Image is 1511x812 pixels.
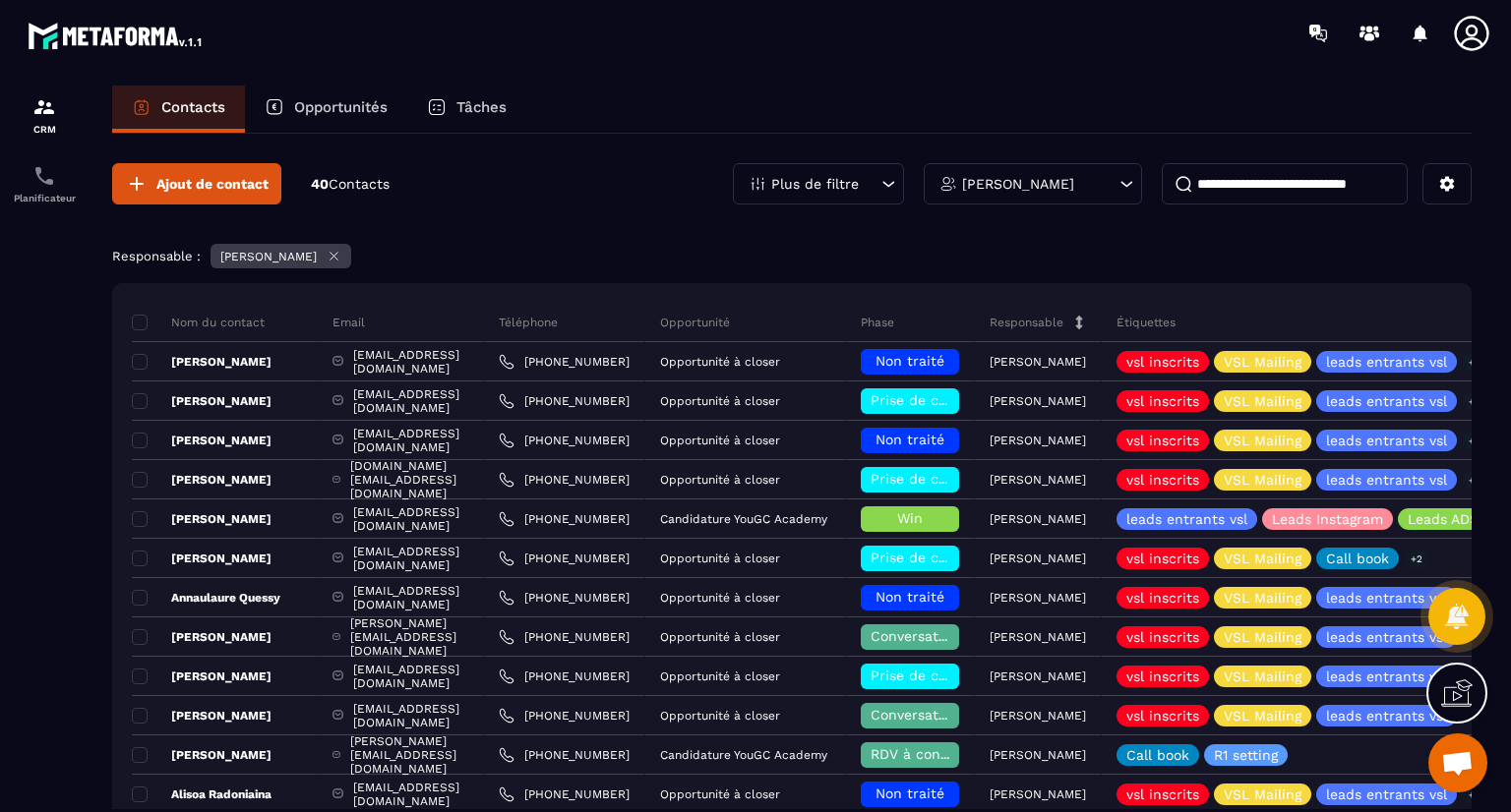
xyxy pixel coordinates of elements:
[990,591,1086,605] p: [PERSON_NAME]
[499,668,630,684] a: [PHONE_NUMBER]
[871,667,1053,683] span: Prise de contact effectuée
[1272,512,1383,526] p: Leads Instagram
[1462,470,1487,491] p: +3
[871,392,1053,408] span: Prise de contact effectuée
[1428,733,1487,792] a: Ouvrir le chat
[499,708,630,724] a: [PHONE_NUMBER]
[28,18,205,53] img: logo
[5,124,84,135] p: CRM
[161,98,225,116] p: Contacts
[861,315,894,330] p: Phase
[660,512,827,526] p: Candidature YouGC Academy
[132,629,272,645] p: [PERSON_NAME]
[990,669,1086,683] p: [PERSON_NAME]
[499,472,630,488] a: [PHONE_NUMBER]
[132,315,265,330] p: Nom du contact
[660,434,780,447] p: Opportunité à closer
[245,86,407,133] a: Opportunités
[220,250,317,263] p: [PERSON_NAME]
[112,249,201,263] p: Responsable :
[1126,512,1247,526] p: leads entrants vsl
[132,551,272,566] p: [PERSON_NAME]
[499,590,630,606] a: [PHONE_NUMBER]
[990,630,1086,644] p: [PERSON_NAME]
[1326,787,1447,801] p: leads entrants vsl
[897,510,923,526] span: Win
[407,86,526,133] a: Tâches
[1224,591,1301,605] p: VSL Mailing
[499,315,558,330] p: Téléphone
[876,353,944,369] span: Non traité
[660,748,827,762] p: Candidature YouGC Academy
[990,512,1086,526] p: [PERSON_NAME]
[990,434,1086,447] p: [PERSON_NAME]
[1404,549,1429,569] p: +2
[499,393,630,409] a: [PHONE_NUMBER]
[1408,512,1479,526] p: Leads ADS
[499,629,630,645] a: [PHONE_NUMBER]
[112,86,245,133] a: Contacts
[1326,709,1447,723] p: leads entrants vsl
[1462,352,1487,373] p: +3
[132,433,272,448] p: [PERSON_NAME]
[876,432,944,447] span: Non traité
[771,177,859,191] p: Plus de filtre
[871,746,997,762] span: RDV à confimer ❓
[132,786,272,802] p: Alisoa Radoniaina
[132,668,272,684] p: [PERSON_NAME]
[294,98,388,116] p: Opportunités
[990,551,1086,565] p: [PERSON_NAME]
[32,164,56,188] img: scheduler
[132,708,272,724] p: [PERSON_NAME]
[1224,669,1301,683] p: VSL Mailing
[660,355,780,369] p: Opportunité à closer
[1462,431,1487,451] p: +3
[1224,787,1301,801] p: VSL Mailing
[132,472,272,488] p: [PERSON_NAME]
[1326,394,1447,408] p: leads entrants vsl
[329,176,390,192] span: Contacts
[1214,748,1278,762] p: R1 setting
[660,787,780,801] p: Opportunité à closer
[660,709,780,723] p: Opportunité à closer
[871,471,1053,487] span: Prise de contact effectuée
[1326,630,1447,644] p: leads entrants vsl
[132,590,280,606] p: Annaulaure Quessy
[499,511,630,527] a: [PHONE_NUMBER]
[456,98,507,116] p: Tâches
[990,748,1086,762] p: [PERSON_NAME]
[990,394,1086,408] p: [PERSON_NAME]
[1224,630,1301,644] p: VSL Mailing
[1224,355,1301,369] p: VSL Mailing
[1126,709,1199,723] p: vsl inscrits
[660,473,780,487] p: Opportunité à closer
[871,707,1023,723] span: Conversation en cours
[112,163,281,204] button: Ajout de contact
[5,149,84,218] a: schedulerschedulerPlanificateur
[660,315,730,330] p: Opportunité
[499,354,630,370] a: [PHONE_NUMBER]
[1126,551,1199,565] p: vsl inscrits
[1326,434,1447,447] p: leads entrants vsl
[499,786,630,802] a: [PHONE_NUMBER]
[5,193,84,203] p: Planificateur
[1126,473,1199,487] p: vsl inscrits
[156,174,269,194] span: Ajout de contact
[990,315,1063,330] p: Responsable
[499,433,630,448] a: [PHONE_NUMBER]
[660,630,780,644] p: Opportunité à closer
[1126,669,1199,683] p: vsl inscrits
[660,669,780,683] p: Opportunité à closer
[990,473,1086,487] p: [PERSON_NAME]
[1126,394,1199,408] p: vsl inscrits
[1126,787,1199,801] p: vsl inscrits
[1224,709,1301,723] p: VSL Mailing
[660,394,780,408] p: Opportunité à closer
[660,551,780,565] p: Opportunité à closer
[1126,748,1189,762] p: Call book
[871,628,1023,644] span: Conversation en cours
[1462,784,1487,805] p: +5
[876,785,944,801] span: Non traité
[499,747,630,763] a: [PHONE_NUMBER]
[990,355,1086,369] p: [PERSON_NAME]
